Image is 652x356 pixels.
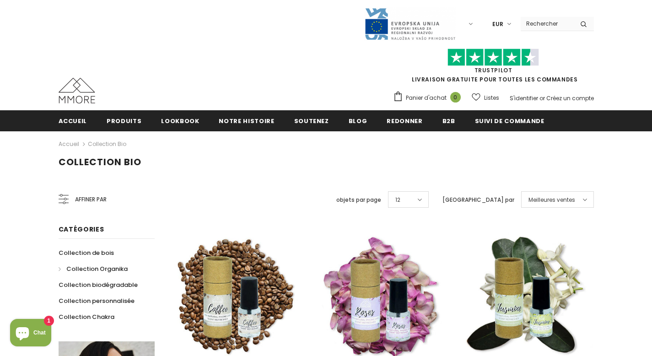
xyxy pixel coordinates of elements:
[364,7,456,41] img: Javni Razpis
[88,140,126,148] a: Collection Bio
[528,195,575,205] span: Meilleures ventes
[107,117,141,125] span: Produits
[442,195,514,205] label: [GEOGRAPHIC_DATA] par
[59,156,141,168] span: Collection Bio
[521,17,573,30] input: Search Site
[59,297,135,305] span: Collection personnalisée
[450,92,461,102] span: 0
[387,110,422,131] a: Redonner
[59,277,138,293] a: Collection biodégradable
[294,117,329,125] span: soutenez
[474,66,512,74] a: TrustPilot
[442,117,455,125] span: B2B
[161,117,199,125] span: Lookbook
[59,280,138,289] span: Collection biodégradable
[59,261,128,277] a: Collection Organika
[546,94,594,102] a: Créez un compte
[349,117,367,125] span: Blog
[59,293,135,309] a: Collection personnalisée
[484,93,499,102] span: Listes
[59,139,79,150] a: Accueil
[539,94,545,102] span: or
[475,110,544,131] a: Suivi de commande
[364,20,456,27] a: Javni Razpis
[395,195,400,205] span: 12
[107,110,141,131] a: Produits
[7,319,54,349] inbox-online-store-chat: Shopify online store chat
[161,110,199,131] a: Lookbook
[59,248,114,257] span: Collection de bois
[475,117,544,125] span: Suivi de commande
[447,49,539,66] img: Faites confiance aux étoiles pilotes
[336,195,381,205] label: objets par page
[387,117,422,125] span: Redonner
[75,194,107,205] span: Affiner par
[219,110,274,131] a: Notre histoire
[349,110,367,131] a: Blog
[219,117,274,125] span: Notre histoire
[442,110,455,131] a: B2B
[510,94,538,102] a: S'identifier
[406,93,447,102] span: Panier d'achat
[492,20,503,29] span: EUR
[66,264,128,273] span: Collection Organika
[294,110,329,131] a: soutenez
[393,53,594,83] span: LIVRAISON GRATUITE POUR TOUTES LES COMMANDES
[59,78,95,103] img: Cas MMORE
[472,90,499,106] a: Listes
[59,225,104,234] span: Catégories
[393,91,465,105] a: Panier d'achat 0
[59,110,87,131] a: Accueil
[59,313,114,321] span: Collection Chakra
[59,117,87,125] span: Accueil
[59,245,114,261] a: Collection de bois
[59,309,114,325] a: Collection Chakra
